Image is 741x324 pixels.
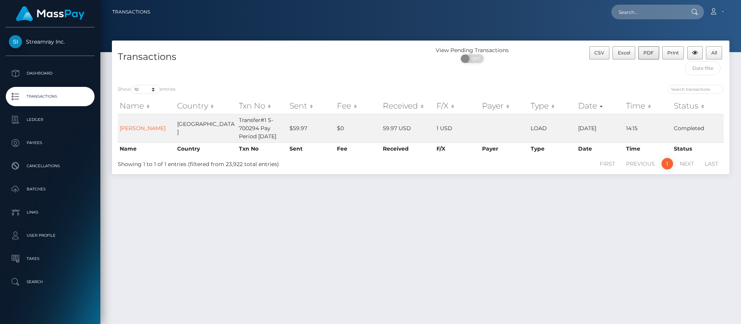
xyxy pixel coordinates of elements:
a: 1 [661,158,673,170]
p: Dashboard [9,68,91,79]
th: Payer: activate to sort column ascending [480,98,529,114]
a: User Profile [6,226,95,245]
th: Name: activate to sort column ascending [118,98,175,114]
th: F/X: activate to sort column ascending [435,98,480,114]
p: Ledger [9,114,91,126]
th: Date: activate to sort column ascending [576,98,624,114]
span: Streamray Inc. [6,38,95,45]
p: Payees [9,137,91,149]
p: Batches [9,183,91,195]
td: $0 [335,114,381,142]
th: Status: activate to sort column ascending [672,98,724,114]
th: Name [118,142,175,155]
input: Search transactions [668,85,724,94]
button: Print [662,46,684,59]
button: All [706,46,722,59]
input: Search... [611,5,684,19]
th: Date [576,142,624,155]
th: Txn No: activate to sort column ascending [237,98,288,114]
a: Transactions [112,4,150,20]
img: Streamray Inc. [9,35,22,48]
th: Txn No [237,142,288,155]
td: 14:15 [624,114,672,142]
a: Search [6,272,95,292]
th: Type [529,142,576,155]
button: Excel [612,46,635,59]
th: Time: activate to sort column ascending [624,98,672,114]
a: Batches [6,180,95,199]
a: Dashboard [6,64,95,83]
div: Showing 1 to 1 of 1 entries (filtered from 23,922 total entries) [118,157,364,168]
span: CSV [594,50,604,56]
a: Ledger [6,110,95,129]
span: OFF [465,54,484,63]
td: [GEOGRAPHIC_DATA] [175,114,237,142]
td: LOAD [529,114,576,142]
td: Transfer#1 S-700294 Pay Period [DATE] [237,114,288,142]
td: Completed [672,114,724,142]
label: Show entries [118,85,176,94]
span: Excel [618,50,630,56]
a: Cancellations [6,156,95,176]
th: Payer [480,142,529,155]
select: Showentries [131,85,160,94]
td: $59.97 [288,114,335,142]
th: Fee [335,142,381,155]
th: Time [624,142,672,155]
th: Country: activate to sort column ascending [175,98,237,114]
p: Search [9,276,91,288]
a: Links [6,203,95,222]
a: Taxes [6,249,95,268]
button: CSV [589,46,610,59]
p: Cancellations [9,160,91,172]
span: PDF [643,50,654,56]
td: 59.97 USD [381,114,435,142]
p: Links [9,207,91,218]
img: MassPay Logo [16,6,85,21]
button: PDF [638,46,659,59]
div: View Pending Transactions [421,46,524,54]
th: Received [381,142,435,155]
a: Transactions [6,87,95,106]
th: Received: activate to sort column ascending [381,98,435,114]
th: Sent [288,142,335,155]
p: User Profile [9,230,91,241]
th: Sent: activate to sort column ascending [288,98,335,114]
th: Status [672,142,724,155]
h4: Transactions [118,50,415,64]
td: 1 USD [435,114,480,142]
p: Transactions [9,91,91,102]
span: All [711,50,717,56]
th: Country [175,142,237,155]
td: [DATE] [576,114,624,142]
th: F/X [435,142,480,155]
th: Fee: activate to sort column ascending [335,98,381,114]
p: Taxes [9,253,91,265]
a: Payees [6,133,95,153]
a: [PERSON_NAME] [120,125,166,132]
span: Print [667,50,679,56]
th: Type: activate to sort column ascending [529,98,576,114]
input: Date filter [685,61,721,75]
button: Column visibility [687,46,703,59]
